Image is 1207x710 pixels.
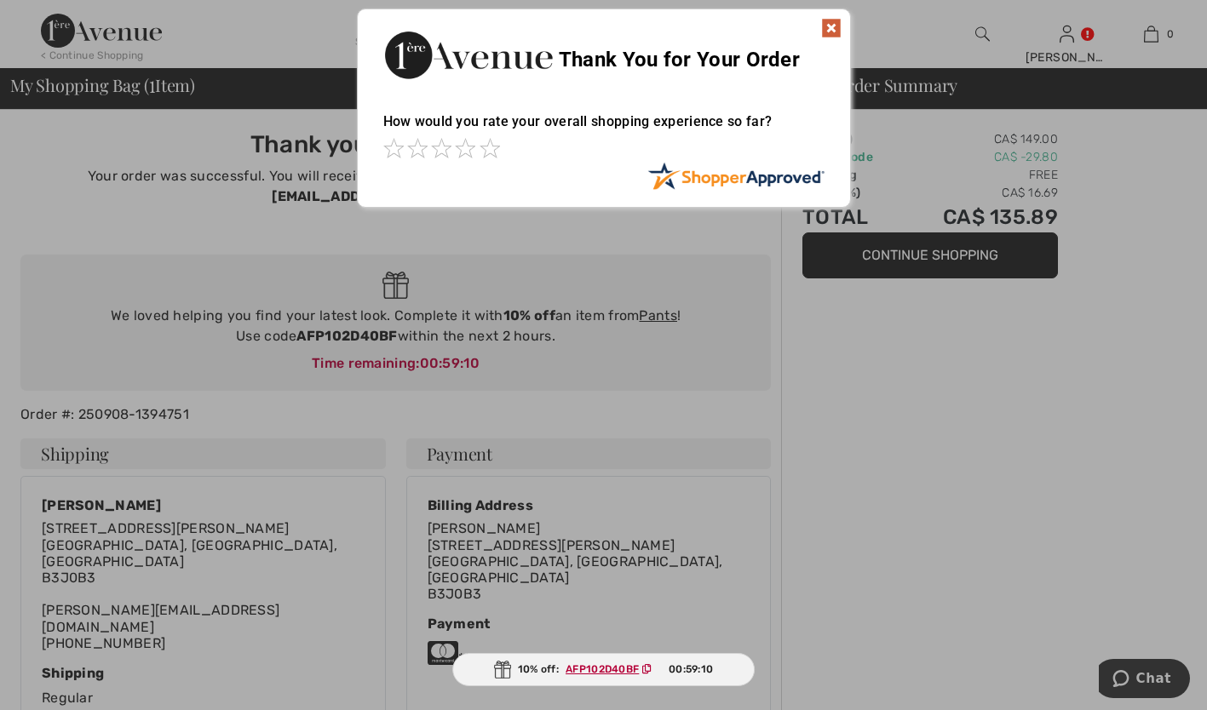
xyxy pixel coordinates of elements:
[669,661,713,677] span: 00:59:10
[383,96,825,162] div: How would you rate your overall shopping experience so far?
[383,26,554,83] img: Thank You for Your Order
[452,653,756,686] div: 10% off:
[37,12,72,27] span: Chat
[494,661,511,679] img: Gift.svg
[559,48,800,72] span: Thank You for Your Order
[821,18,842,38] img: x
[566,663,639,675] ins: AFP102D40BF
